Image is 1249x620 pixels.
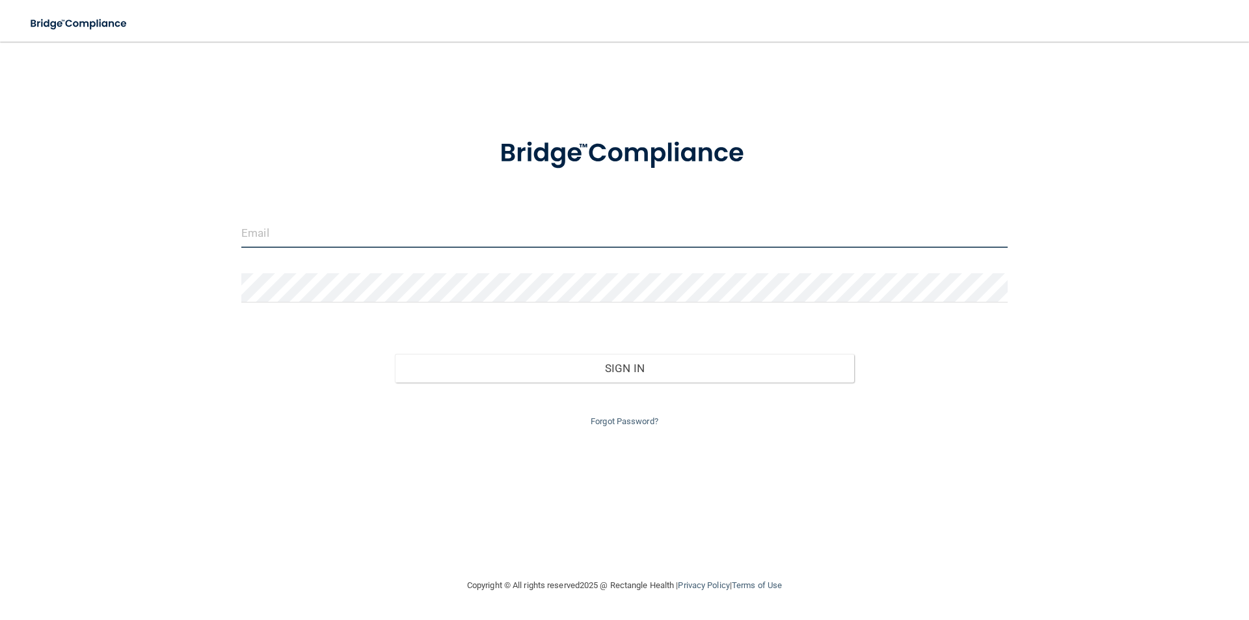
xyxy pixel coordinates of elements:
[1024,528,1233,580] iframe: Drift Widget Chat Controller
[732,580,782,590] a: Terms of Use
[387,565,862,606] div: Copyright © All rights reserved 2025 @ Rectangle Health | |
[395,354,855,383] button: Sign In
[678,580,729,590] a: Privacy Policy
[591,416,658,426] a: Forgot Password?
[473,120,776,187] img: bridge_compliance_login_screen.278c3ca4.svg
[20,10,139,37] img: bridge_compliance_login_screen.278c3ca4.svg
[241,219,1008,248] input: Email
